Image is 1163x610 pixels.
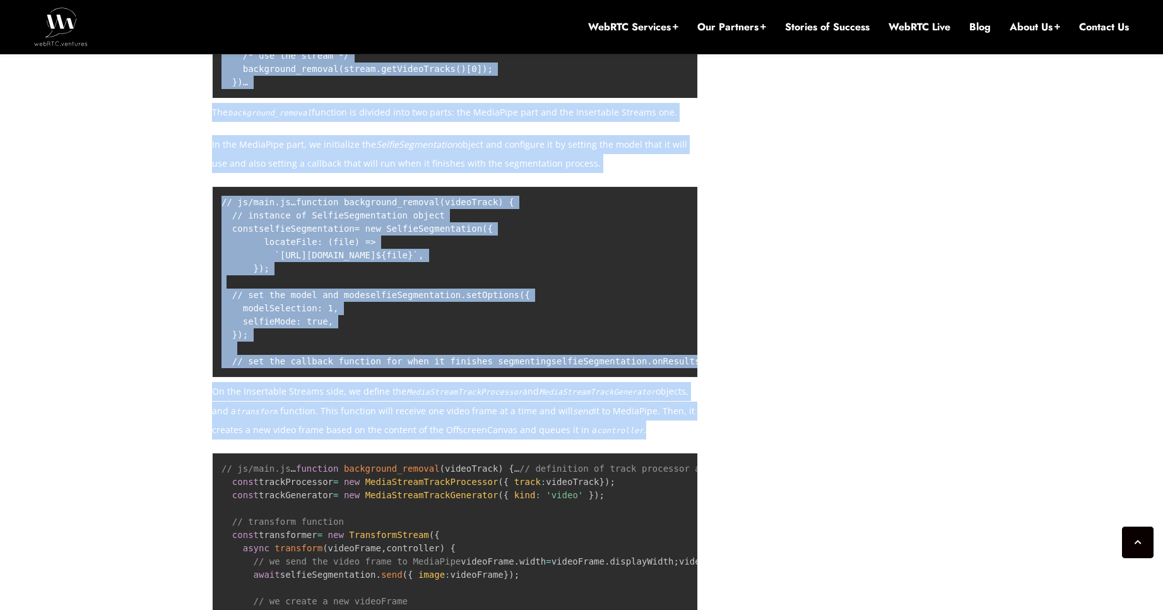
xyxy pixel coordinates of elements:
[34,8,88,45] img: WebRTC.ventures
[403,570,408,580] span: (
[461,64,466,74] span: )
[333,237,355,247] span: file
[221,463,291,474] span: // js/main.js
[498,197,503,207] span: )
[519,290,524,300] span: (
[509,570,514,580] span: )
[344,463,440,474] span: background_removal
[546,490,583,500] span: 'video'
[504,490,509,500] span: {
[509,197,514,207] span: {
[232,290,365,300] span: // set the model and mode
[498,477,503,487] span: (
[264,237,317,247] span: locateFile
[237,77,242,87] span: )
[674,556,679,566] span: ;
[280,250,376,260] span: [URL][DOMAIN_NAME]
[296,197,338,207] span: function
[243,330,248,340] span: ;
[333,303,338,313] span: ,
[519,463,764,474] span: // definition of track processor and generator
[546,556,551,566] span: =
[599,490,605,500] span: ;
[243,64,339,74] span: background_removal
[344,477,360,487] span: new
[355,224,360,234] span: =
[232,490,259,500] span: const
[317,530,322,540] span: =
[514,570,519,580] span: ;
[232,356,552,366] span: // set the callback function for when it finishes segmenting
[232,530,259,540] span: const
[333,477,338,487] span: =
[349,530,428,540] span: TransformStream
[514,556,519,566] span: .
[514,477,541,487] span: track
[482,64,487,74] span: )
[376,138,458,150] em: SelfieSegmentation
[785,20,870,34] a: Stories of Success
[365,224,381,234] span: new
[254,570,280,580] span: await
[504,570,509,580] span: }
[488,224,493,234] span: {
[451,543,456,553] span: {
[888,20,950,34] a: WebRTC Live
[482,224,487,234] span: (
[381,570,403,580] span: send
[317,303,322,313] span: :
[647,356,652,366] span: .
[573,405,594,417] em: send
[275,250,280,260] span: `
[212,103,698,122] p: The function is divided into two parts: the MediaPipe part and the Insertable Streams one.
[236,407,278,416] code: transform
[440,543,445,553] span: )
[375,250,413,260] span: file
[461,290,466,300] span: .
[275,543,322,553] span: transform
[466,64,471,74] span: [
[413,250,418,260] span: `
[429,530,434,540] span: (
[355,237,360,247] span: )
[539,388,655,397] code: MediaStreamTrackGenerator
[344,197,440,207] span: background_removal
[232,330,237,340] span: }
[221,197,769,366] code: … selfieSegmentation selfieSegmentation selfieSegmentation onResults …
[328,543,440,553] span: videoFrame controller
[328,303,333,313] span: 1
[408,570,413,580] span: {
[381,64,456,74] span: getVideoTracks
[406,388,522,397] code: MediaStreamTrackProcessor
[440,463,445,474] span: (
[969,20,991,34] a: Blog
[254,263,259,273] span: }
[466,290,519,300] span: setOptions
[599,477,605,487] span: }
[440,197,445,207] span: (
[333,490,338,500] span: =
[243,303,317,313] span: modelSelection
[328,316,333,326] span: ,
[445,197,498,207] span: videoTrack
[498,490,503,500] span: (
[228,109,312,117] code: background_removal
[243,51,350,61] span: /* use the stream */
[296,463,338,474] span: function
[212,382,698,439] p: On the Insertable Streams side, we define the and objects, and a function. This function will rec...
[243,543,269,553] span: async
[498,463,503,474] span: )
[504,477,509,487] span: {
[652,356,700,366] span: onResults
[232,477,259,487] span: const
[1079,20,1129,34] a: Contact Us
[541,477,546,487] span: :
[456,64,461,74] span: (
[445,570,450,580] span: :
[605,477,610,487] span: )
[488,64,493,74] span: ;
[212,135,698,173] p: In the MediaPipe part, we initialize the object and configure it by setting the model that it wil...
[317,237,322,247] span: :
[524,290,529,300] span: {
[381,543,386,553] span: ,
